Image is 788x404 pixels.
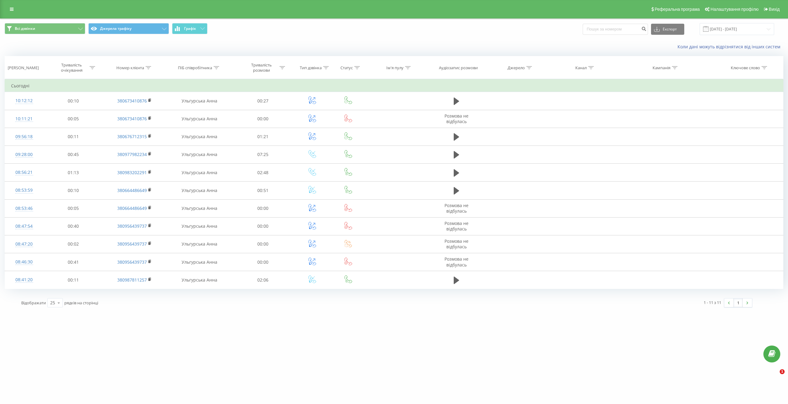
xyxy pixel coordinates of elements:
[11,274,37,286] div: 08:41:20
[300,65,322,70] div: Тип дзвінка
[444,202,468,214] span: Розмова не відбулась
[64,300,98,306] span: рядків на сторінці
[233,253,293,271] td: 00:00
[233,92,293,110] td: 00:27
[5,23,85,34] button: Всі дзвінки
[117,170,147,175] a: 380983202291
[444,256,468,267] span: Розмова не відбулась
[233,128,293,146] td: 01:21
[655,7,700,12] span: Реферальна програма
[166,128,233,146] td: Ульгурська Анна
[233,235,293,253] td: 00:00
[11,149,37,161] div: 09:28:00
[8,65,39,70] div: [PERSON_NAME]
[43,217,103,235] td: 00:40
[43,235,103,253] td: 00:02
[166,235,233,253] td: Ульгурська Анна
[117,259,147,265] a: 380956439737
[233,146,293,163] td: 07:25
[50,300,55,306] div: 25
[11,220,37,232] div: 08:47:54
[88,23,169,34] button: Джерела трафіку
[245,62,278,73] div: Тривалість розмови
[178,65,212,70] div: ПІБ співробітника
[767,369,782,384] iframe: Intercom live chat
[444,220,468,232] span: Розмова не відбулась
[731,65,760,70] div: Ключове слово
[166,164,233,182] td: Ульгурська Анна
[117,151,147,157] a: 380977982234
[575,65,587,70] div: Канал
[43,92,103,110] td: 00:10
[444,113,468,124] span: Розмова не відбулась
[11,184,37,196] div: 08:53:59
[11,166,37,178] div: 08:56:21
[184,26,196,31] span: Графік
[166,217,233,235] td: Ульгурська Анна
[117,187,147,193] a: 380664486649
[653,65,670,70] div: Кампанія
[233,110,293,128] td: 00:00
[11,131,37,143] div: 09:56:18
[166,92,233,110] td: Ульгурська Анна
[233,199,293,217] td: 00:00
[116,65,144,70] div: Номер клієнта
[172,23,207,34] button: Графік
[233,182,293,199] td: 00:51
[21,300,46,306] span: Відображати
[508,65,525,70] div: Джерело
[386,65,404,70] div: Ім'я пулу
[117,205,147,211] a: 380664486649
[769,7,780,12] span: Вихід
[43,164,103,182] td: 01:13
[439,65,478,70] div: Аудіозапис розмови
[780,369,785,374] span: 1
[11,202,37,214] div: 08:53:46
[43,199,103,217] td: 00:05
[166,253,233,271] td: Ульгурська Анна
[117,277,147,283] a: 380987811257
[233,217,293,235] td: 00:00
[11,256,37,268] div: 08:46:30
[651,24,684,35] button: Експорт
[11,113,37,125] div: 10:11:21
[43,253,103,271] td: 00:41
[233,164,293,182] td: 02:48
[444,238,468,250] span: Розмова не відбулась
[117,134,147,139] a: 380676712315
[11,238,37,250] div: 08:47:20
[710,7,758,12] span: Налаштування профілю
[340,65,353,70] div: Статус
[233,271,293,289] td: 02:06
[166,182,233,199] td: Ульгурська Анна
[677,44,783,50] a: Коли дані можуть відрізнятися вiд інших систем
[5,80,783,92] td: Сьогодні
[734,298,743,307] a: 1
[583,24,648,35] input: Пошук за номером
[166,271,233,289] td: Ульгурська Анна
[43,128,103,146] td: 00:11
[55,62,88,73] div: Тривалість очікування
[166,110,233,128] td: Ульгурська Анна
[117,223,147,229] a: 380956439737
[43,146,103,163] td: 00:45
[704,299,721,306] div: 1 - 11 з 11
[11,95,37,107] div: 10:12:12
[166,199,233,217] td: Ульгурська Анна
[117,98,147,104] a: 380673410876
[43,271,103,289] td: 00:11
[43,182,103,199] td: 00:10
[117,116,147,122] a: 380673410876
[15,26,35,31] span: Всі дзвінки
[43,110,103,128] td: 00:05
[117,241,147,247] a: 380956439737
[166,146,233,163] td: Ульгурська Анна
